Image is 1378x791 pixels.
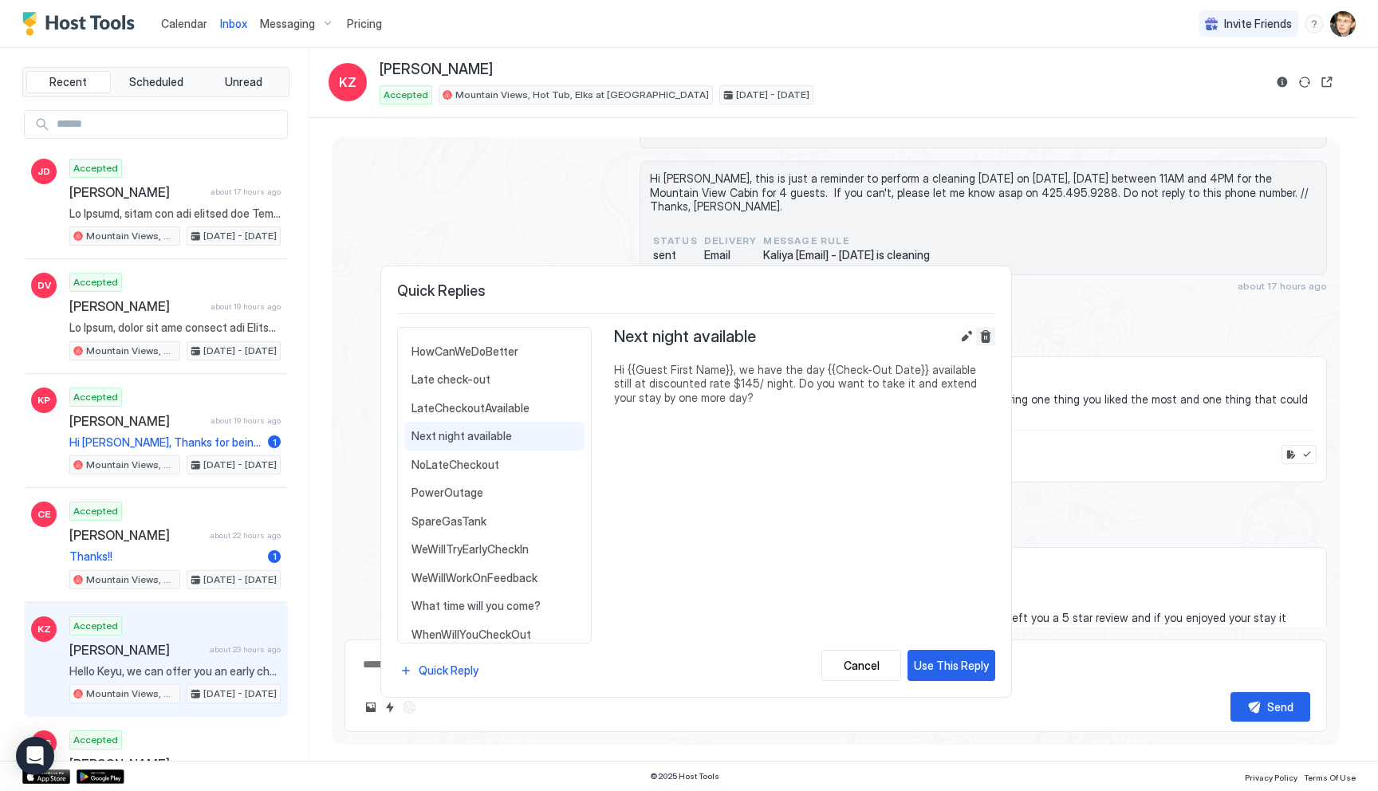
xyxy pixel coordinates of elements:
span: WeWillWorkOnFeedback [411,571,577,585]
span: Quick Replies [397,282,995,301]
span: Next night available [411,429,577,443]
button: Cancel [821,650,901,681]
span: WhenWillYouCheckOut [411,628,577,642]
div: Use This Reply [914,657,989,674]
div: Open Intercom Messenger [16,737,54,775]
span: NoLateCheckout [411,458,577,472]
span: WeWillTryEarlyCheckIn [411,542,577,557]
button: Edit [957,327,976,346]
div: Quick Reply [419,662,478,679]
span: Hi {{Guest First Name}}, we have the day {{Check-Out Date}} available still at discounted rate $1... [614,363,995,405]
span: PowerOutage [411,486,577,500]
button: Quick Reply [397,659,481,681]
span: Late check-out [411,372,577,387]
div: Cancel [844,657,880,674]
button: Use This Reply [908,650,995,681]
span: LateCheckoutAvailable [411,401,577,415]
span: HowCanWeDoBetter [411,344,577,359]
button: Delete [976,327,995,346]
span: Next night available [614,327,756,347]
span: What time will you come? [411,599,577,613]
span: SpareGasTank [411,514,577,529]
